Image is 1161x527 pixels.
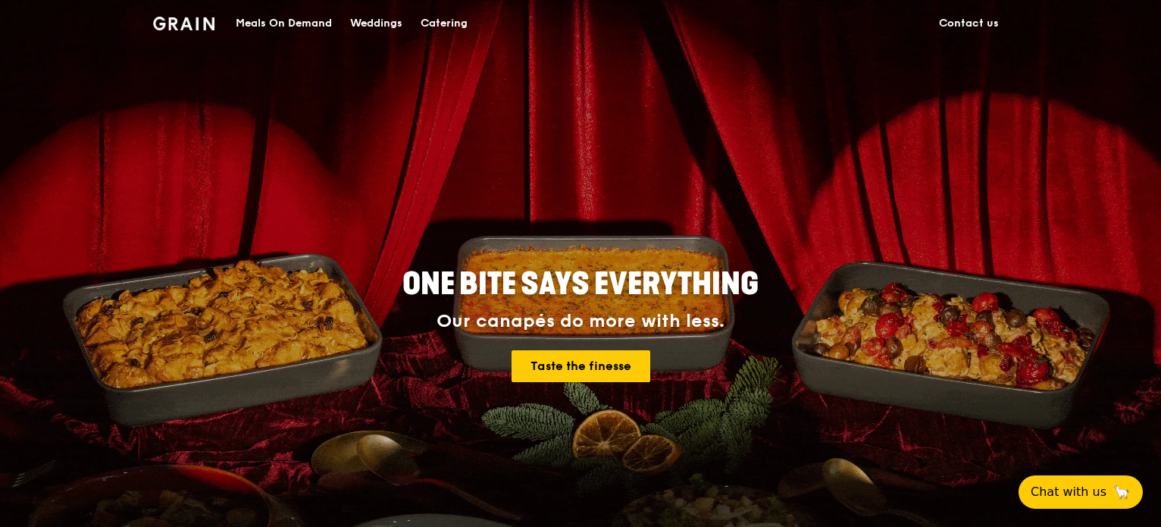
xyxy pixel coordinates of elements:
div: Weddings [350,1,402,46]
div: Meals On Demand [236,1,332,46]
span: 🦙 [1112,483,1131,501]
div: Our canapés do more with less. [308,311,853,332]
button: Chat with us🦙 [1019,475,1143,509]
a: Weddings [341,1,412,46]
span: ONE BITE SAYS EVERYTHING [402,266,759,303]
a: Catering [412,1,477,46]
span: Chat with us [1031,483,1106,501]
div: Catering [421,1,468,46]
a: Taste the finesse [512,350,650,382]
a: Contact us [930,1,1008,46]
img: Grain [153,17,214,30]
